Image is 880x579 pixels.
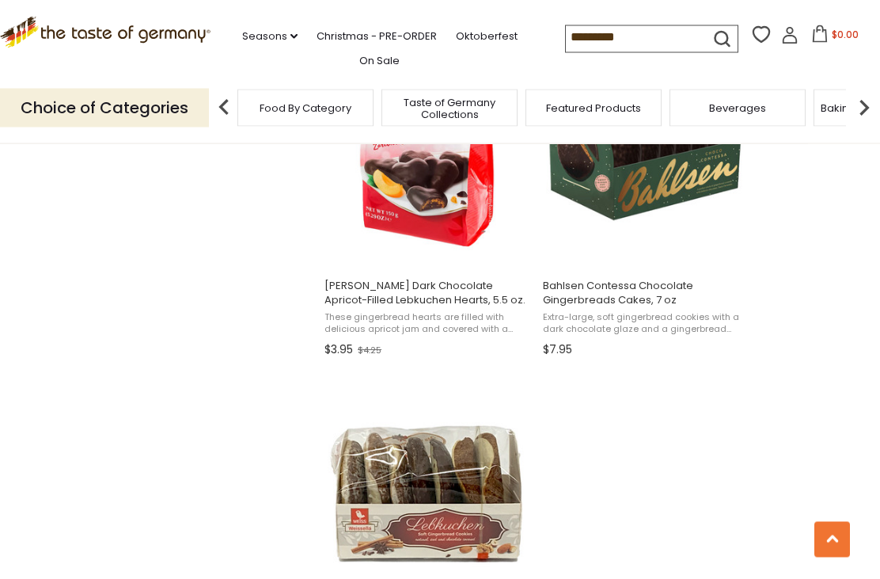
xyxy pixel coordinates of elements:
a: On Sale [359,52,400,70]
span: $4.25 [358,345,381,358]
span: Extra-large, soft gingerbread cookies with a dark chocolate glaze and a gingerbread base. A must ... [543,312,748,337]
a: Taste of Germany Collections [386,97,513,120]
a: Weiss Dark Chocolate Apricot-Filled Lebkuchen Hearts, 5.5 oz. [322,30,532,363]
a: Food By Category [260,102,351,114]
span: Bahlsen Contessa Chocolate Gingerbreads Cakes, 7 oz [543,280,748,308]
a: Beverages [709,102,766,114]
img: next arrow [848,92,880,124]
span: $0.00 [832,28,859,41]
button: $0.00 [802,25,869,49]
span: [PERSON_NAME] Dark Chocolate Apricot-Filled Lebkuchen Hearts, 5.5 oz. [324,280,529,308]
img: previous arrow [208,92,240,124]
img: Weiss Apricot Filled Lebkuchen Herzen in Dark Chocolate [322,44,532,253]
span: $3.95 [324,342,353,359]
a: Bahlsen Contessa Chocolate Gingerbreads Cakes, 7 oz [541,30,750,363]
a: Christmas - PRE-ORDER [317,28,437,45]
span: These gingerbread hearts are filled with delicious apricot jam and covered with a silky dark choc... [324,312,529,337]
a: Seasons [242,28,298,45]
a: Oktoberfest [456,28,518,45]
span: $7.95 [543,342,572,359]
a: Featured Products [546,102,641,114]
